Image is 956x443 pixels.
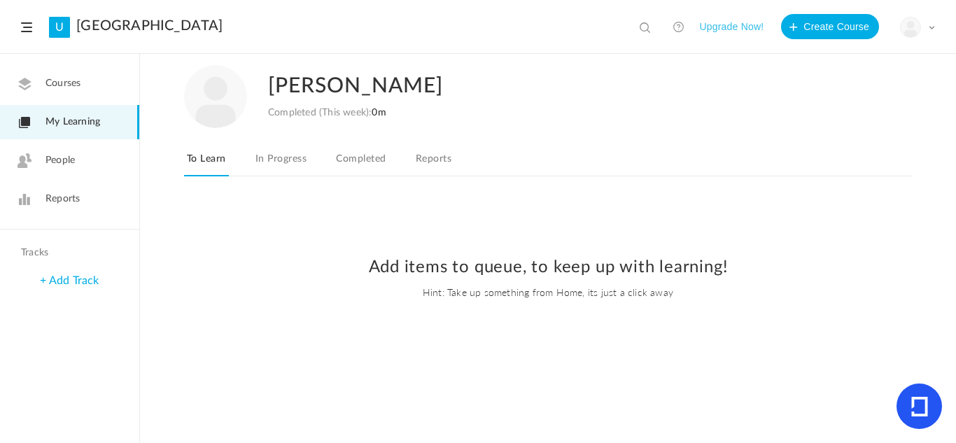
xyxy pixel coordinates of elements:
a: + Add Track [40,275,99,286]
a: To Learn [184,150,229,176]
span: 0m [372,108,386,118]
a: In Progress [253,150,309,176]
a: [GEOGRAPHIC_DATA] [76,17,223,34]
span: People [45,153,75,168]
a: U [49,17,70,38]
a: Reports [413,150,454,176]
a: Completed [333,150,388,176]
img: user-image.png [901,17,920,37]
span: Courses [45,76,80,91]
div: Completed (This week): [268,107,386,119]
img: user-image.png [184,65,247,128]
button: Upgrade Now! [699,14,764,39]
h4: Tracks [21,247,115,259]
h2: Add items to queue, to keep up with learning! [154,258,942,278]
span: Hint: Take up something from Home, its just a click away [154,285,942,299]
button: Create Course [781,14,879,39]
span: Reports [45,192,80,206]
span: My Learning [45,115,100,129]
h2: [PERSON_NAME] [268,65,850,107]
